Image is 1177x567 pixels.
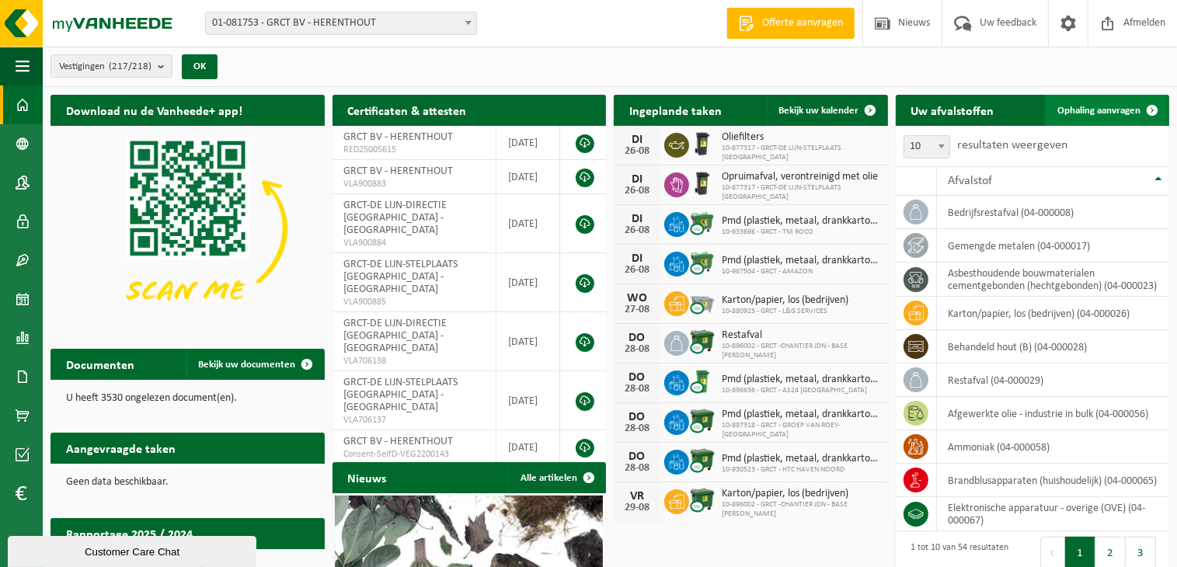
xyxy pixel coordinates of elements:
[937,430,1170,464] td: ammoniak (04-000058)
[937,263,1170,297] td: asbesthoudende bouwmaterialen cementgebonden (hechtgebonden) (04-000023)
[722,267,880,277] span: 10-967504 - GRCT - AMAZON
[937,464,1170,497] td: brandblusapparaten (huishoudelijk) (04-000065)
[622,371,653,384] div: DO
[205,12,477,35] span: 01-081753 - GRCT BV - HERENTHOUT
[622,186,653,197] div: 26-08
[622,265,653,276] div: 26-08
[66,477,309,488] p: Geen data beschikbaar.
[344,131,454,143] span: GRCT BV - HERENTHOUT
[722,131,880,144] span: Oliefilters
[722,144,880,162] span: 10-877317 - GRCT-DE LIJN-STELPLAATS [GEOGRAPHIC_DATA]
[109,61,151,71] count: (217/218)
[937,330,1170,364] td: behandeld hout (B) (04-000028)
[722,421,880,440] span: 10-897318 - GRCT - GROEP VAN ROEY-[GEOGRAPHIC_DATA]
[779,106,859,116] span: Bekijk uw kalender
[344,377,458,413] span: GRCT-DE LIJN-STELPLAATS [GEOGRAPHIC_DATA] - [GEOGRAPHIC_DATA]
[614,95,737,125] h2: Ingeplande taken
[722,465,880,475] span: 10-930523 - GRCT - HTC HAVEN NOORD
[689,487,716,513] img: WB-1100-CU
[689,130,716,157] img: WB-0240-HPE-BK-01
[758,16,847,31] span: Offerte aanvragen
[622,146,653,157] div: 26-08
[622,332,653,344] div: DO
[182,54,218,79] button: OK
[344,448,485,461] span: Consent-SelfD-VEG2200143
[689,329,716,355] img: WB-1100-CU
[722,171,880,183] span: Opruimafval, verontreinigd met olie
[722,255,880,267] span: Pmd (plastiek, metaal, drankkartons) (bedrijven)
[1045,95,1168,126] a: Ophaling aanvragen
[689,249,716,276] img: WB-0660-CU
[722,488,880,500] span: Karton/papier, los (bedrijven)
[722,453,880,465] span: Pmd (plastiek, metaal, drankkartons) (bedrijven)
[896,95,1010,125] h2: Uw afvalstoffen
[722,409,880,421] span: Pmd (plastiek, metaal, drankkartons) (bedrijven)
[344,200,447,236] span: GRCT-DE LIJN-DIRECTIE [GEOGRAPHIC_DATA] - [GEOGRAPHIC_DATA]
[722,342,880,360] span: 10-896002 - GRCT -CHANTIER JDN - BASE [PERSON_NAME]
[622,503,653,513] div: 29-08
[937,297,1170,330] td: karton/papier, los (bedrijven) (04-000026)
[344,296,485,308] span: VLA900885
[622,411,653,423] div: DO
[904,135,950,158] span: 10
[496,194,560,253] td: [DATE]
[344,355,485,367] span: VLA706138
[50,126,325,331] img: Download de VHEPlus App
[722,228,880,237] span: 10-933698 - GRCT - TM ROCO
[949,175,993,187] span: Afvalstof
[722,500,880,519] span: 10-896002 - GRCT -CHANTIER JDN - BASE [PERSON_NAME]
[622,213,653,225] div: DI
[1057,106,1140,116] span: Ophaling aanvragen
[937,497,1170,531] td: elektronische apparatuur - overige (OVE) (04-000067)
[496,312,560,371] td: [DATE]
[199,360,296,370] span: Bekijk uw documenten
[186,349,323,380] a: Bekijk uw documenten
[496,430,560,464] td: [DATE]
[958,139,1068,151] label: resultaten weergeven
[50,54,172,78] button: Vestigingen(217/218)
[50,95,258,125] h2: Download nu de Vanheede+ app!
[622,304,653,315] div: 27-08
[937,229,1170,263] td: gemengde metalen (04-000017)
[689,170,716,197] img: WB-0240-HPE-BK-01
[937,397,1170,430] td: afgewerkte olie - industrie in bulk (04-000056)
[622,134,653,146] div: DI
[344,178,485,190] span: VLA900883
[722,294,848,307] span: Karton/papier, los (bedrijven)
[689,408,716,434] img: WB-1100-CU
[344,165,454,177] span: GRCT BV - HERENTHOUT
[937,364,1170,397] td: restafval (04-000029)
[622,463,653,474] div: 28-08
[622,384,653,395] div: 28-08
[206,12,476,34] span: 01-081753 - GRCT BV - HERENTHOUT
[722,183,880,202] span: 10-877317 - GRCT-DE LIJN-STELPLAATS [GEOGRAPHIC_DATA]
[59,55,151,78] span: Vestigingen
[622,450,653,463] div: DO
[50,433,191,463] h2: Aangevraagde taken
[50,349,150,379] h2: Documenten
[689,289,716,315] img: WB-2500-CU
[508,462,604,493] a: Alle artikelen
[66,393,309,404] p: U heeft 3530 ongelezen document(en).
[333,95,482,125] h2: Certificaten & attesten
[689,447,716,474] img: WB-1100-CU
[344,237,485,249] span: VLA900884
[622,490,653,503] div: VR
[622,423,653,434] div: 28-08
[689,368,716,395] img: WB-0240-CU
[496,160,560,194] td: [DATE]
[726,8,855,39] a: Offerte aanvragen
[8,533,259,567] iframe: chat widget
[722,386,880,395] span: 10-896636 - GRCT - AS24 [GEOGRAPHIC_DATA]
[333,462,402,492] h2: Nieuws
[496,126,560,160] td: [DATE]
[622,225,653,236] div: 26-08
[344,259,458,295] span: GRCT-DE LIJN-STELPLAATS [GEOGRAPHIC_DATA] - [GEOGRAPHIC_DATA]
[344,144,485,156] span: RED25005615
[722,374,880,386] span: Pmd (plastiek, metaal, drankkartons) (bedrijven)
[496,253,560,312] td: [DATE]
[722,215,880,228] span: Pmd (plastiek, metaal, drankkartons) (bedrijven)
[767,95,886,126] a: Bekijk uw kalender
[496,371,560,430] td: [DATE]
